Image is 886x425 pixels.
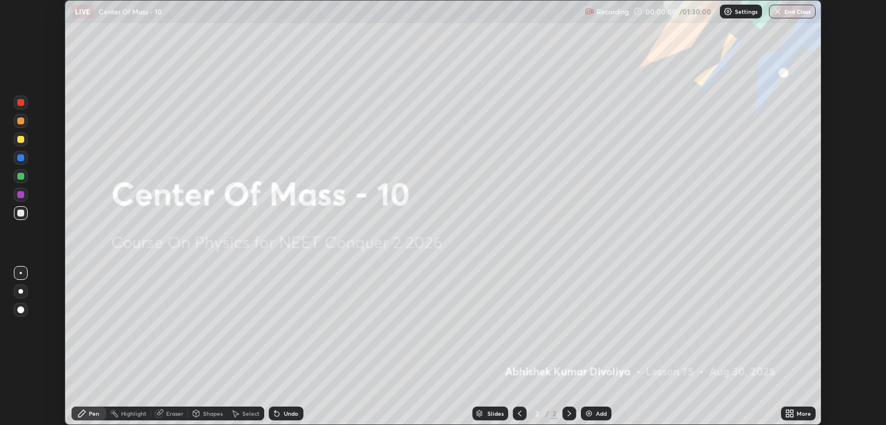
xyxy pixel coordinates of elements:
img: end-class-cross [773,7,782,16]
div: Select [242,411,260,416]
div: Shapes [203,411,223,416]
div: More [797,411,811,416]
p: Center Of Mass - 10 [99,7,162,16]
p: Recording [596,7,629,16]
div: 2 [531,410,543,417]
div: Pen [89,411,99,416]
button: End Class [769,5,816,18]
div: Add [596,411,607,416]
div: Eraser [166,411,183,416]
img: recording.375f2c34.svg [585,7,594,16]
div: / [545,410,549,417]
div: 2 [551,408,558,419]
div: Slides [487,411,504,416]
img: add-slide-button [584,409,594,418]
div: Undo [284,411,298,416]
p: LIVE [75,7,91,16]
img: class-settings-icons [723,7,733,16]
div: Highlight [121,411,147,416]
p: Settings [735,9,757,14]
